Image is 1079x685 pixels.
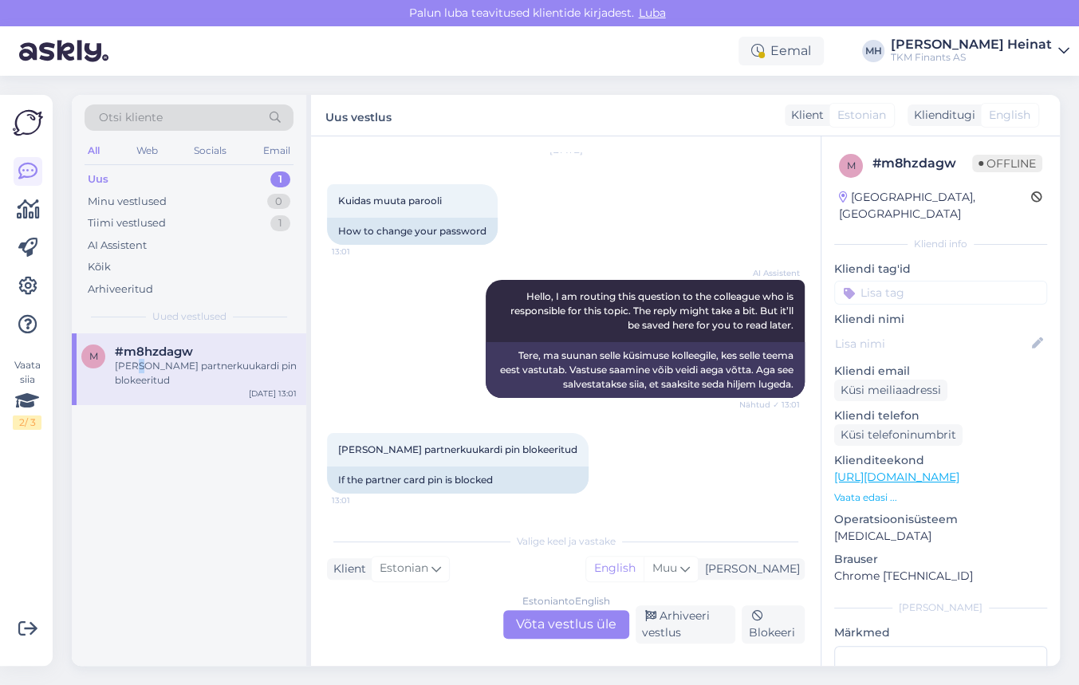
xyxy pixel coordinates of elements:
[380,560,428,577] span: Estonian
[834,407,1047,424] p: Kliendi telefon
[88,215,166,231] div: Tiimi vestlused
[115,344,193,359] span: #m8hzdagw
[785,107,824,124] div: Klient
[835,335,1029,352] input: Lisa nimi
[13,415,41,430] div: 2 / 3
[891,38,1052,51] div: [PERSON_NAME] Heinat
[133,140,161,161] div: Web
[270,215,290,231] div: 1
[327,467,589,494] div: If the partner card pin is blocked
[908,107,975,124] div: Klienditugi
[85,140,103,161] div: All
[267,194,290,210] div: 0
[88,281,153,297] div: Arhiveeritud
[338,443,577,455] span: [PERSON_NAME] partnerkuukardi pin blokeeritud
[249,388,297,400] div: [DATE] 13:01
[740,267,800,279] span: AI Assistent
[327,561,366,577] div: Klient
[327,534,805,549] div: Valige keel ja vastake
[522,594,610,608] div: Estonian to English
[834,551,1047,568] p: Brauser
[503,610,629,639] div: Võta vestlus üle
[742,605,805,644] div: Blokeeri
[699,561,800,577] div: [PERSON_NAME]
[332,494,392,506] span: 13:01
[738,37,824,65] div: Eemal
[325,104,392,126] label: Uus vestlus
[837,107,886,124] span: Estonian
[972,155,1042,172] span: Offline
[834,261,1047,278] p: Kliendi tag'id
[99,109,163,126] span: Otsi kliente
[270,171,290,187] div: 1
[115,359,297,388] div: [PERSON_NAME] partnerkuukardi pin blokeeritud
[89,350,98,362] span: m
[486,342,805,398] div: Tere, ma suunan selle küsimuse kolleegile, kes selle teema eest vastutab. Vastuse saamine võib ve...
[891,38,1069,64] a: [PERSON_NAME] HeinatTKM Finants AS
[834,624,1047,641] p: Märkmed
[652,561,677,575] span: Muu
[834,311,1047,328] p: Kliendi nimi
[13,358,41,430] div: Vaata siia
[88,238,147,254] div: AI Assistent
[260,140,293,161] div: Email
[834,380,947,401] div: Küsi meiliaadressi
[834,568,1047,585] p: Chrome [TECHNICAL_ID]
[989,107,1030,124] span: English
[834,281,1047,305] input: Lisa tag
[739,399,800,411] span: Nähtud ✓ 13:01
[338,195,442,207] span: Kuidas muuta parooli
[152,309,226,324] span: Uued vestlused
[88,194,167,210] div: Minu vestlused
[332,246,392,258] span: 13:01
[327,218,498,245] div: How to change your password
[13,108,43,138] img: Askly Logo
[834,237,1047,251] div: Kliendi info
[872,154,972,173] div: # m8hzdagw
[634,6,671,20] span: Luba
[834,452,1047,469] p: Klienditeekond
[834,528,1047,545] p: [MEDICAL_DATA]
[847,159,856,171] span: m
[834,470,959,484] a: [URL][DOMAIN_NAME]
[88,259,111,275] div: Kõik
[839,189,1031,222] div: [GEOGRAPHIC_DATA], [GEOGRAPHIC_DATA]
[834,490,1047,505] p: Vaata edasi ...
[891,51,1052,64] div: TKM Finants AS
[834,424,963,446] div: Küsi telefoninumbrit
[191,140,230,161] div: Socials
[510,290,796,331] span: Hello, I am routing this question to the colleague who is responsible for this topic. The reply m...
[636,605,736,644] div: Arhiveeri vestlus
[834,600,1047,615] div: [PERSON_NAME]
[834,363,1047,380] p: Kliendi email
[862,40,884,62] div: MH
[88,171,108,187] div: Uus
[834,511,1047,528] p: Operatsioonisüsteem
[586,557,644,581] div: English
